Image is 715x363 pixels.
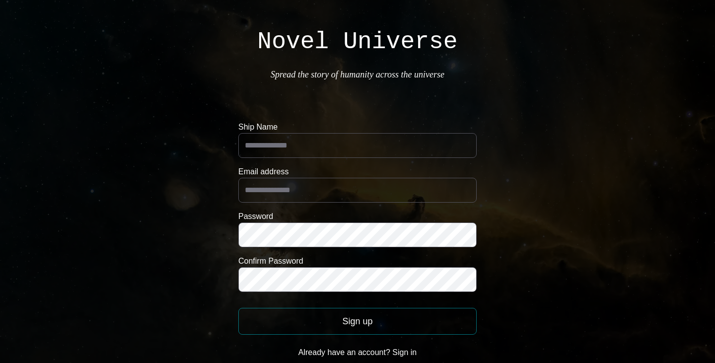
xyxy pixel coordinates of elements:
button: Sign up [238,308,477,335]
label: Password [238,211,477,222]
label: Email address [238,166,477,178]
p: Spread the story of humanity across the universe [271,68,444,81]
label: Confirm Password [238,255,477,267]
button: Already have an account? Sign in [238,343,477,363]
label: Ship Name [238,121,477,133]
h1: Novel Universe [257,30,457,54]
